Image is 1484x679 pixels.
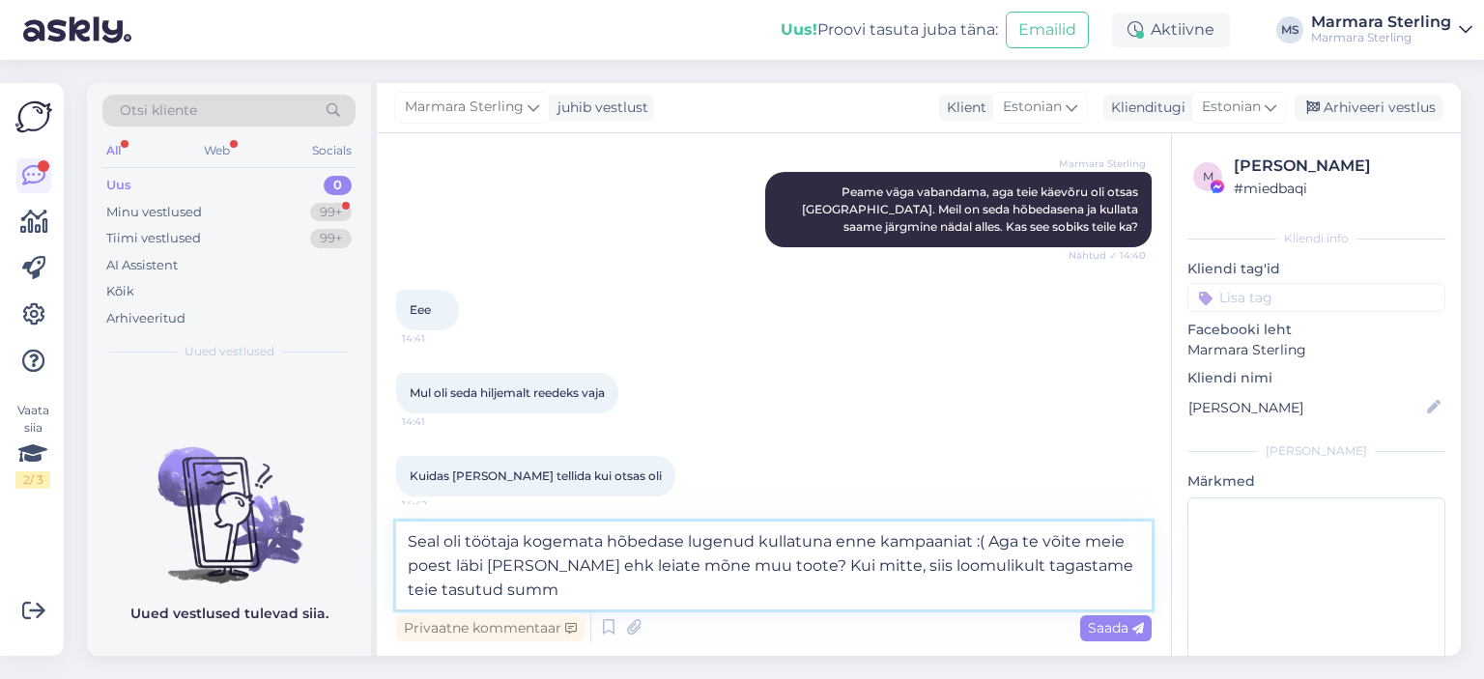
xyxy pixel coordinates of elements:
[550,98,648,118] div: juhib vestlust
[106,256,178,275] div: AI Assistent
[324,176,352,195] div: 0
[1311,14,1451,30] div: Marmara Sterling
[87,412,371,586] img: No chats
[102,138,125,163] div: All
[1003,97,1062,118] span: Estonian
[1187,320,1445,340] p: Facebooki leht
[1234,178,1440,199] div: # miedbaqi
[1006,12,1089,48] button: Emailid
[402,331,474,346] span: 14:41
[1187,259,1445,279] p: Kliendi tag'id
[120,100,197,121] span: Otsi kliente
[402,497,474,512] span: 14:42
[310,203,352,222] div: 99+
[106,309,185,328] div: Arhiveeritud
[1088,619,1144,637] span: Saada
[1276,16,1303,43] div: MS
[1187,283,1445,312] input: Lisa tag
[939,98,986,118] div: Klient
[1059,156,1146,171] span: Marmara Sterling
[15,402,50,489] div: Vaata siia
[410,385,605,400] span: Mul oli seda hiljemalt reedeks vaja
[200,138,234,163] div: Web
[1187,442,1445,460] div: [PERSON_NAME]
[396,522,1152,609] textarea: Seal oli töötaja kogemata hõbedase lugenud kullatuna enne kampaaniat :( Aga te võite meie poest l...
[1311,14,1472,45] a: Marmara SterlingMarmara Sterling
[1202,97,1261,118] span: Estonian
[1187,340,1445,360] p: Marmara Sterling
[106,176,131,195] div: Uus
[405,97,524,118] span: Marmara Sterling
[1203,169,1213,184] span: m
[396,615,585,641] div: Privaatne kommentaar
[781,20,817,39] b: Uus!
[310,229,352,248] div: 99+
[410,468,662,483] span: Kuidas [PERSON_NAME] tellida kui otsas oli
[1187,230,1445,247] div: Kliendi info
[402,414,474,429] span: 14:41
[1188,397,1423,418] input: Lisa nimi
[1295,95,1443,121] div: Arhiveeri vestlus
[308,138,356,163] div: Socials
[1103,98,1185,118] div: Klienditugi
[185,343,274,360] span: Uued vestlused
[1234,155,1440,178] div: [PERSON_NAME]
[130,604,328,624] p: Uued vestlused tulevad siia.
[410,302,431,317] span: Eee
[1187,368,1445,388] p: Kliendi nimi
[106,229,201,248] div: Tiimi vestlused
[1311,30,1451,45] div: Marmara Sterling
[802,184,1141,234] span: Peame väga vabandama, aga teie käevõru oli otsas [GEOGRAPHIC_DATA]. Meil on seda hõbedasena ja ku...
[781,18,998,42] div: Proovi tasuta juba täna:
[106,203,202,222] div: Minu vestlused
[1112,13,1230,47] div: Aktiivne
[106,282,134,301] div: Kõik
[15,471,50,489] div: 2 / 3
[1187,471,1445,492] p: Märkmed
[15,99,52,135] img: Askly Logo
[1069,248,1146,263] span: Nähtud ✓ 14:40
